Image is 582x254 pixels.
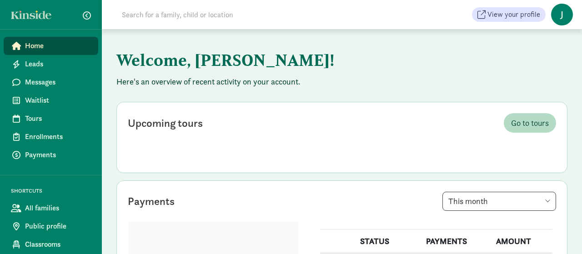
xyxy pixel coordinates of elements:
[4,128,98,146] a: Enrollments
[25,59,91,70] span: Leads
[4,235,98,254] a: Classrooms
[491,229,552,254] th: AMOUNT
[25,77,91,88] span: Messages
[504,113,556,133] a: Go to tours
[551,4,573,25] span: J
[4,91,98,110] a: Waitlist
[4,217,98,235] a: Public profile
[25,40,91,51] span: Home
[4,55,98,73] a: Leads
[116,44,567,76] h1: Welcome, [PERSON_NAME]!
[355,229,421,254] th: STATUS
[25,131,91,142] span: Enrollments
[25,113,91,124] span: Tours
[4,146,98,164] a: Payments
[4,37,98,55] a: Home
[4,110,98,128] a: Tours
[128,193,175,209] div: Payments
[25,95,91,106] span: Waitlist
[128,115,203,131] div: Upcoming tours
[421,229,491,254] th: PAYMENTS
[487,9,540,20] span: View your profile
[25,239,91,250] span: Classrooms
[4,73,98,91] a: Messages
[116,76,567,87] p: Here's an overview of recent activity on your account.
[116,5,371,24] input: Search for a family, child or location
[4,199,98,217] a: All families
[472,7,546,22] a: View your profile
[25,221,91,232] span: Public profile
[25,149,91,160] span: Payments
[511,117,549,129] span: Go to tours
[25,203,91,214] span: All families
